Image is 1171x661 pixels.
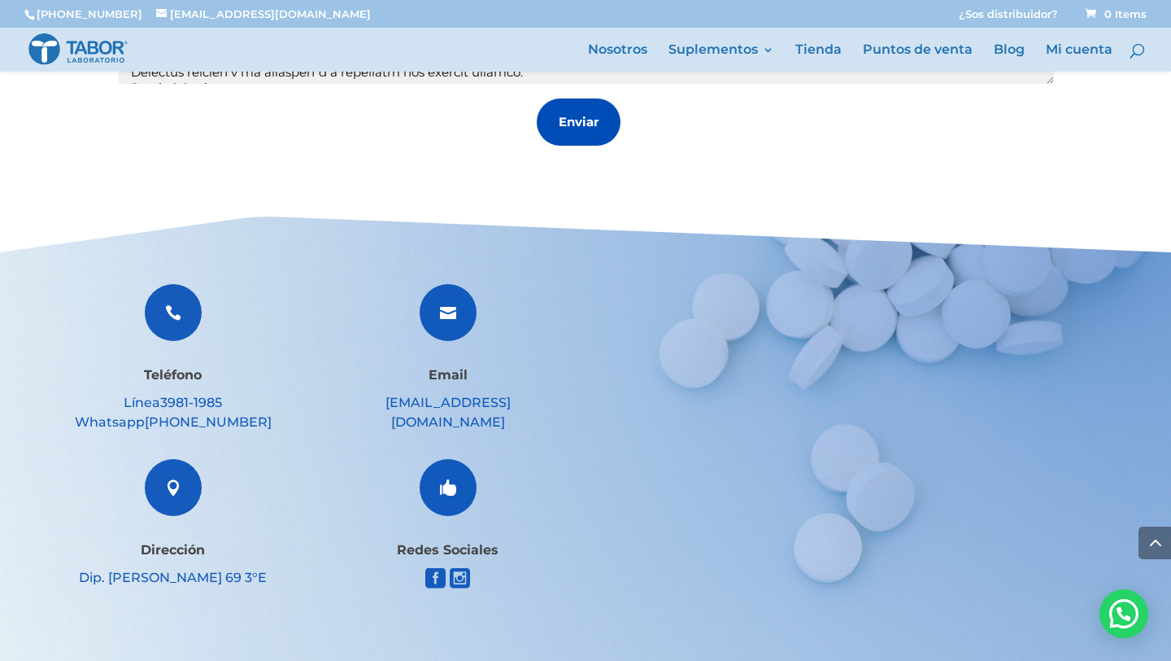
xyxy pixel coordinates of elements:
a: Puntos de venta [863,44,973,72]
span: social_facebook_square icon [425,568,446,589]
img: Laboratorio Tabor [28,32,128,67]
a: ¿Sos distribuidor? [959,9,1058,28]
span: Dirección [141,542,205,558]
a: social_instagram_square icon [450,574,470,593]
button: Enviar [537,98,620,147]
span: Email [429,367,468,383]
div: Línea Whatsapp [64,393,282,432]
span: Teléfono [144,367,202,383]
span:  [420,459,477,516]
a: Mi cuenta [1046,44,1112,72]
a: [PHONE_NUMBER] [145,414,272,430]
span: social_instagram_square icon [450,568,470,589]
a: social_facebook_square icon [425,574,446,593]
span:  [145,459,202,516]
a: Nosotros [588,44,647,72]
div: Dip. [PERSON_NAME] 69 3°E [64,568,282,588]
span:  [420,284,477,341]
span:  [145,284,202,341]
a: [EMAIL_ADDRESS][DOMAIN_NAME] [156,7,371,20]
a: [PHONE_NUMBER] [37,7,142,20]
a: Blog [994,44,1025,72]
a: 0 Items [1082,7,1147,20]
a: Suplementos [668,44,774,72]
a: [EMAIL_ADDRESS][DOMAIN_NAME] [385,395,511,430]
a: 3981-1985 [160,395,222,410]
span: 0 Items [1086,7,1147,20]
a: Tienda [795,44,842,72]
span: Redes Sociales [397,542,498,558]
